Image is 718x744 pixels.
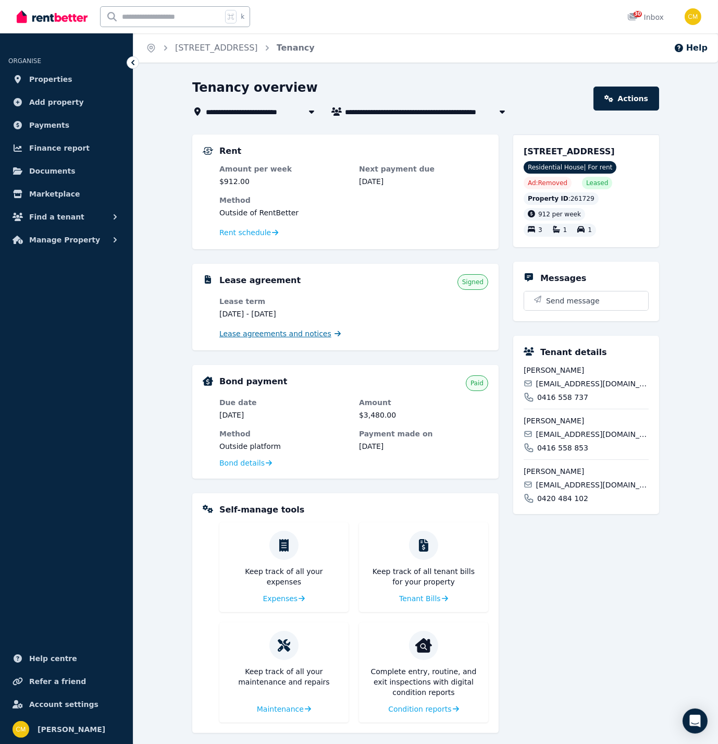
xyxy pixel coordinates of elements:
nav: Breadcrumb [133,33,327,63]
a: Refer a friend [8,671,125,692]
p: Complete entry, routine, and exit inspections with digital condition reports [367,666,480,698]
a: Help centre [8,648,125,669]
span: Rent schedule [219,227,271,238]
h5: Rent [219,145,241,157]
a: Documents [8,161,125,181]
span: 0416 558 853 [537,443,588,453]
span: 1 [588,227,592,234]
dd: [DATE] [359,441,488,452]
h5: Messages [540,272,586,285]
span: Properties [29,73,72,86]
a: Tenant Bills [399,593,448,604]
h5: Bond payment [219,375,287,388]
dt: Method [219,195,488,205]
span: Help centre [29,652,77,665]
span: Property ID [528,194,568,203]
dt: Lease term [219,296,349,307]
span: Send message [546,296,600,306]
a: Properties [8,69,125,90]
a: Marketplace [8,184,125,204]
img: Condition reports [415,637,432,654]
span: Leased [586,179,608,187]
img: Chris Mills [685,8,701,25]
span: [PERSON_NAME] [524,416,649,426]
a: Actions [593,87,659,111]
p: Keep track of all tenant bills for your property [367,566,480,587]
h5: Self-manage tools [219,504,304,516]
button: Find a tenant [8,206,125,227]
a: Add property [8,92,125,113]
dt: Amount per week [219,164,349,174]
span: Lease agreements and notices [219,328,331,339]
dd: Outside of RentBetter [219,208,488,218]
a: Account settings [8,694,125,715]
span: Find a tenant [29,211,84,223]
p: Keep track of all your expenses [228,566,340,587]
a: Lease agreements and notices [219,328,341,339]
span: Manage Property [29,234,100,246]
h1: Tenancy overview [192,79,318,96]
h5: Tenant details [540,346,607,359]
a: Payments [8,115,125,136]
button: Help [674,42,708,54]
span: Ad: Removed [528,179,567,187]
a: Finance report [8,138,125,158]
span: [PERSON_NAME] [524,365,649,375]
dd: [DATE] [359,176,488,187]
a: Tenancy [277,43,315,53]
span: 0420 484 102 [537,493,588,504]
img: RentBetter [17,9,88,25]
span: Finance report [29,142,90,154]
span: ORGANISE [8,57,41,65]
span: Account settings [29,698,98,711]
dd: [DATE] - [DATE] [219,309,349,319]
div: Open Intercom Messenger [683,709,708,734]
span: Expenses [263,593,298,604]
span: 1 [563,227,567,234]
span: 30 [634,11,642,17]
span: 912 per week [538,211,581,218]
span: [EMAIL_ADDRESS][DOMAIN_NAME] [536,379,649,389]
span: Signed [462,278,484,286]
a: Expenses [263,593,305,604]
a: Condition reports [388,704,459,714]
img: Chris Mills [13,721,29,738]
span: k [241,13,244,21]
dt: Payment made on [359,429,488,439]
dt: Due date [219,397,349,408]
img: Rental Payments [203,147,213,155]
span: 3 [538,227,542,234]
span: [EMAIL_ADDRESS][DOMAIN_NAME] [536,429,649,440]
p: Keep track of all your maintenance and repairs [228,666,340,687]
span: [EMAIL_ADDRESS][DOMAIN_NAME] [536,480,649,490]
a: Bond details [219,458,272,468]
span: Paid [471,379,484,387]
dt: Next payment due [359,164,488,174]
button: Send message [524,291,648,310]
span: Payments [29,119,69,131]
span: Tenant Bills [399,593,441,604]
img: Bond Details [203,376,213,386]
span: Documents [29,165,76,177]
span: 0416 558 737 [537,392,588,403]
dt: Method [219,429,349,439]
span: [PERSON_NAME] [524,466,649,477]
span: [PERSON_NAME] [38,723,105,736]
dd: [DATE] [219,410,349,420]
dd: $912.00 [219,176,349,187]
a: [STREET_ADDRESS] [175,43,258,53]
span: Refer a friend [29,675,86,688]
dt: Amount [359,397,488,408]
div: Inbox [627,12,664,22]
dd: Outside platform [219,441,349,452]
button: Manage Property [8,229,125,250]
h5: Lease agreement [219,274,301,287]
span: [STREET_ADDRESS] [524,147,615,156]
dd: $3,480.00 [359,410,488,420]
span: Add property [29,96,84,108]
a: Maintenance [257,704,311,714]
span: Bond details [219,458,265,468]
span: Condition reports [388,704,451,714]
span: Marketplace [29,188,80,200]
span: Residential House | For rent [524,161,616,174]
